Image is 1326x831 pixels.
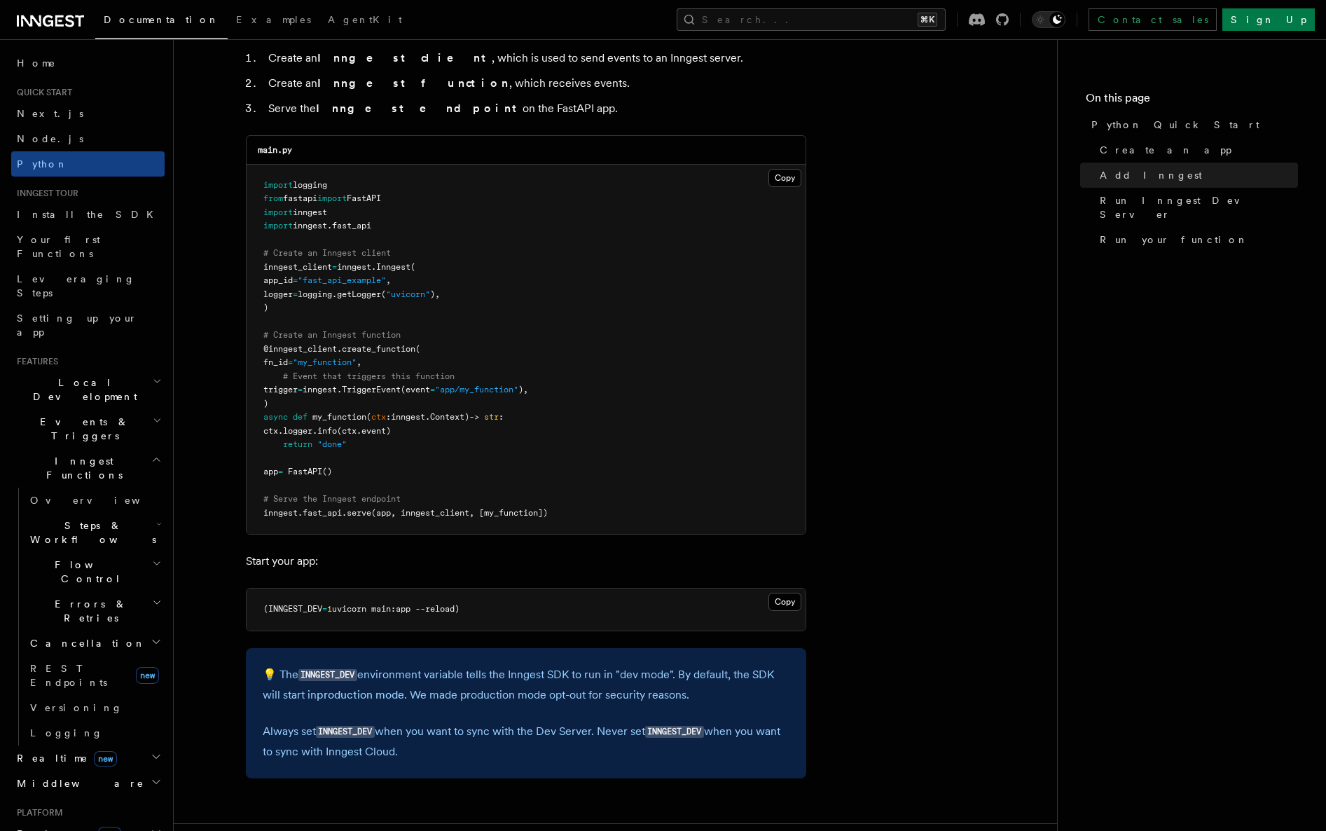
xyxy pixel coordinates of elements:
[1100,193,1298,221] span: Run Inngest Dev Server
[17,133,83,144] span: Node.js
[499,412,504,422] span: :
[386,289,430,299] span: "uvicorn"
[263,207,293,217] span: import
[518,385,528,394] span: ),
[263,221,293,231] span: import
[25,591,165,631] button: Errors & Retries
[11,807,63,818] span: Platform
[11,126,165,151] a: Node.js
[17,313,137,338] span: Setting up your app
[17,158,68,170] span: Python
[283,439,312,449] span: return
[303,508,342,518] span: fast_api
[337,344,342,354] span: .
[11,266,165,305] a: Leveraging Steps
[1100,143,1231,157] span: Create an app
[278,467,283,476] span: =
[1091,118,1259,132] span: Python Quick Start
[263,508,298,518] span: inngest
[1086,90,1298,112] h4: On this page
[17,273,135,298] span: Leveraging Steps
[11,751,117,765] span: Realtime
[415,344,420,354] span: (
[430,289,440,299] span: ),
[1094,163,1298,188] a: Add Inngest
[11,202,165,227] a: Install the SDK
[677,8,946,31] button: Search...⌘K
[332,604,460,614] span: uvicorn main:app --reload)
[11,227,165,266] a: Your first Functions
[25,597,152,625] span: Errors & Retries
[236,14,311,25] span: Examples
[425,412,430,422] span: .
[263,399,268,408] span: )
[1094,188,1298,227] a: Run Inngest Dev Server
[1222,8,1315,31] a: Sign Up
[17,209,162,220] span: Install the SDK
[376,262,410,272] span: Inngest
[319,4,410,38] a: AgentKit
[484,412,499,422] span: str
[386,412,391,422] span: :
[263,722,789,762] p: Always set when you want to sync with the Dev Server. Never set when you want to sync with Innges...
[263,303,268,313] span: )
[430,385,435,394] span: =
[1094,137,1298,163] a: Create an app
[263,412,288,422] span: async
[25,636,146,650] span: Cancellation
[347,193,381,203] span: FastAPI
[337,426,391,436] span: (ctx.event)
[1094,227,1298,252] a: Run your function
[332,262,337,272] span: =
[342,508,347,518] span: .
[317,51,492,64] strong: Inngest client
[104,14,219,25] span: Documentation
[94,751,117,767] span: new
[11,409,165,448] button: Events & Triggers
[11,50,165,76] a: Home
[371,412,386,422] span: ctx
[283,193,317,203] span: fastapi
[11,771,165,796] button: Middleware
[768,593,801,611] button: Copy
[317,439,347,449] span: "done"
[11,305,165,345] a: Setting up your app
[337,289,381,299] span: getLogger
[263,344,337,354] span: @inngest_client
[25,656,165,695] a: REST Endpointsnew
[298,289,337,299] span: logging.
[386,275,391,285] span: ,
[283,371,455,381] span: # Event that triggers this function
[263,665,789,705] p: 💡 The environment variable tells the Inngest SDK to run in "dev mode". By default, the SDK will s...
[322,467,332,476] span: ()
[401,385,430,394] span: (event
[11,370,165,409] button: Local Development
[1086,112,1298,137] a: Python Quick Start
[30,727,103,739] span: Logging
[435,385,518,394] span: "app/my_function"
[17,56,56,70] span: Home
[342,344,415,354] span: create_function
[95,4,228,39] a: Documentation
[293,221,327,231] span: inngest
[263,262,332,272] span: inngest_client
[278,426,283,436] span: .
[645,726,704,738] code: INNGEST_DEV
[317,426,337,436] span: info
[303,385,342,394] span: inngest.
[316,102,523,115] strong: Inngest endpoint
[410,262,415,272] span: (
[246,551,806,571] p: Start your app:
[30,702,123,713] span: Versioning
[366,412,371,422] span: (
[469,412,479,422] span: ->
[11,746,165,771] button: Realtimenew
[1100,233,1248,247] span: Run your function
[11,454,151,482] span: Inngest Functions
[11,101,165,126] a: Next.js
[263,385,298,394] span: trigger
[312,412,366,422] span: my_function
[312,426,317,436] span: .
[25,518,156,547] span: Steps & Workflows
[25,720,165,746] a: Logging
